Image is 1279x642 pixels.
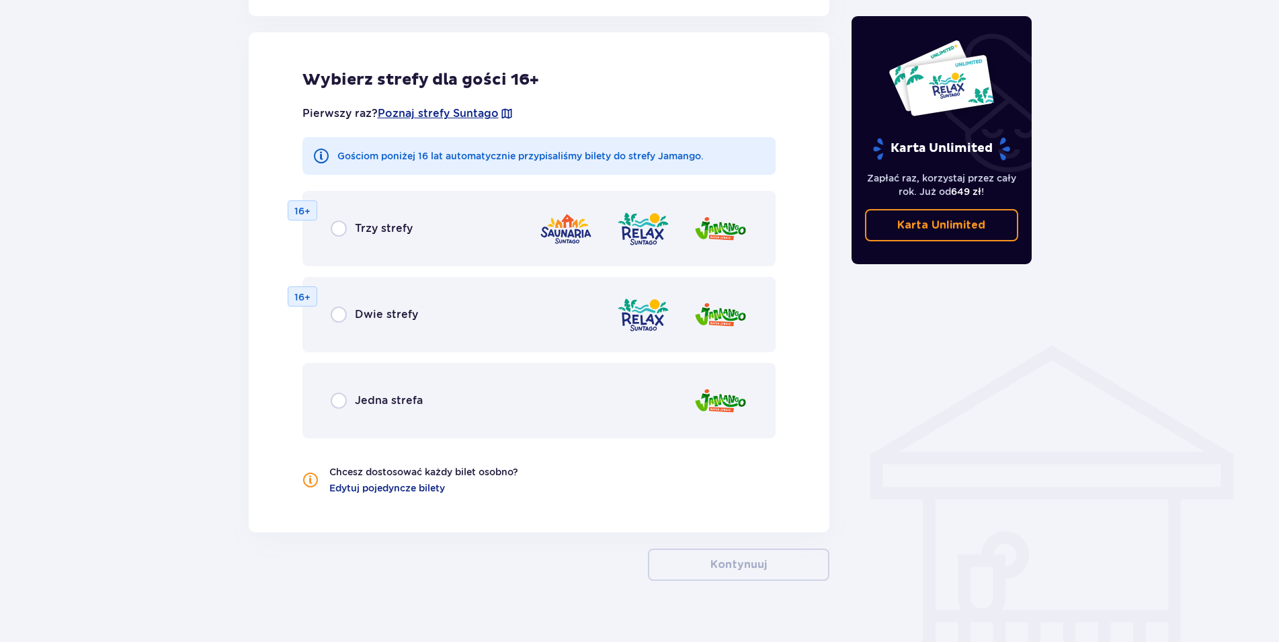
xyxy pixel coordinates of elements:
a: Edytuj pojedyncze bilety [329,481,445,495]
p: Chcesz dostosować każdy bilet osobno? [329,465,518,479]
p: Zapłać raz, korzystaj przez cały rok. Już od ! [865,171,1018,198]
p: Pierwszy raz? [302,106,513,121]
p: Karta Unlimited [897,218,985,233]
p: 16+ [294,290,311,304]
a: Karta Unlimited [865,209,1018,241]
span: Trzy strefy [355,221,413,236]
p: Karta Unlimited [872,137,1012,161]
span: Dwie strefy [355,307,418,322]
img: Relax [616,210,670,248]
img: Relax [616,296,670,334]
a: Poznaj strefy Suntago [378,106,499,121]
span: 649 zł [951,186,981,197]
img: Jamango [694,210,747,248]
p: Kontynuuj [710,557,767,572]
h2: Wybierz strefy dla gości 16+ [302,70,776,90]
img: Jamango [694,296,747,334]
p: 16+ [294,204,311,218]
img: Saunaria [539,210,593,248]
p: Gościom poniżej 16 lat automatycznie przypisaliśmy bilety do strefy Jamango. [337,149,704,163]
span: Jedna strefa [355,393,423,408]
button: Kontynuuj [648,549,829,581]
img: Dwie karty całoroczne do Suntago z napisem 'UNLIMITED RELAX', na białym tle z tropikalnymi liśćmi... [888,39,995,117]
img: Jamango [694,382,747,420]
